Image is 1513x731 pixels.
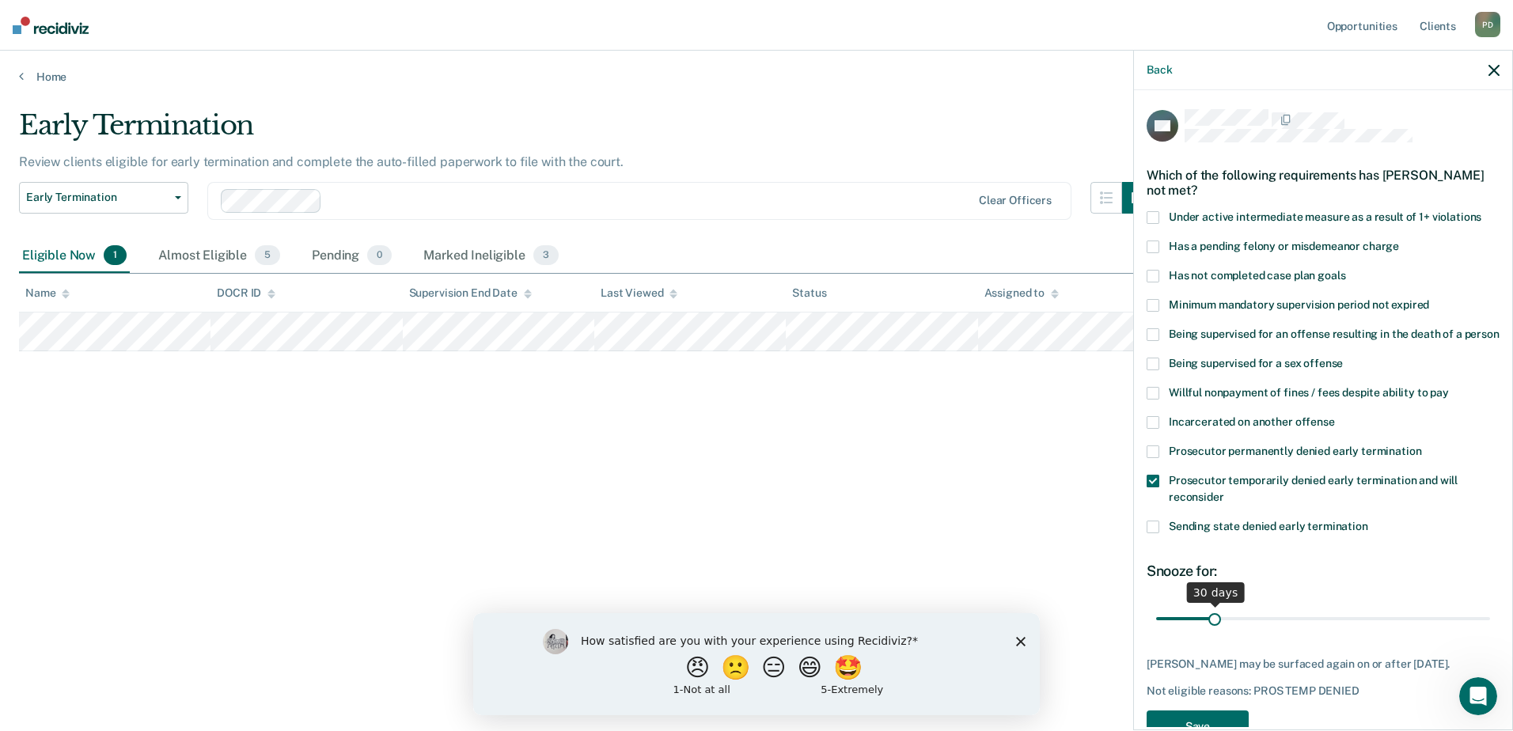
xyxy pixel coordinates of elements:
[1169,357,1343,369] span: Being supervised for a sex offense
[1475,12,1500,37] div: P D
[255,245,280,266] span: 5
[19,109,1154,154] div: Early Termination
[473,613,1040,715] iframe: Survey by Kim from Recidiviz
[104,245,127,266] span: 1
[1169,240,1399,252] span: Has a pending felony or misdemeanor charge
[1147,63,1172,77] button: Back
[19,239,130,274] div: Eligible Now
[1147,155,1500,210] div: Which of the following requirements has [PERSON_NAME] not met?
[19,154,624,169] p: Review clients eligible for early termination and complete the auto-filled paperwork to file with...
[26,191,169,204] span: Early Termination
[25,286,70,300] div: Name
[13,17,89,34] img: Recidiviz
[1169,474,1458,503] span: Prosecutor temporarily denied early termination and will reconsider
[1169,210,1481,223] span: Under active intermediate measure as a result of 1+ violations
[792,286,826,300] div: Status
[1459,677,1497,715] iframe: Intercom live chat
[420,239,562,274] div: Marked Ineligible
[1169,520,1368,532] span: Sending state denied early termination
[1147,657,1500,671] div: [PERSON_NAME] may be surfaced again on or after [DATE].
[367,245,392,266] span: 0
[19,70,1494,84] a: Home
[155,239,283,274] div: Almost Eligible
[984,286,1059,300] div: Assigned to
[1169,298,1429,311] span: Minimum mandatory supervision period not expired
[309,239,395,274] div: Pending
[409,286,532,300] div: Supervision End Date
[1169,328,1500,340] span: Being supervised for an offense resulting in the death of a person
[1147,562,1500,580] div: Snooze for:
[979,194,1052,207] div: Clear officers
[533,245,559,266] span: 3
[1169,386,1449,399] span: Willful nonpayment of fines / fees despite ability to pay
[1169,269,1345,282] span: Has not completed case plan goals
[1169,415,1335,428] span: Incarcerated on another offense
[1147,684,1500,698] div: Not eligible reasons: PROS TEMP DENIED
[1187,582,1245,603] div: 30 days
[1169,445,1421,457] span: Prosecutor permanently denied early termination
[601,286,677,300] div: Last Viewed
[217,286,275,300] div: DOCR ID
